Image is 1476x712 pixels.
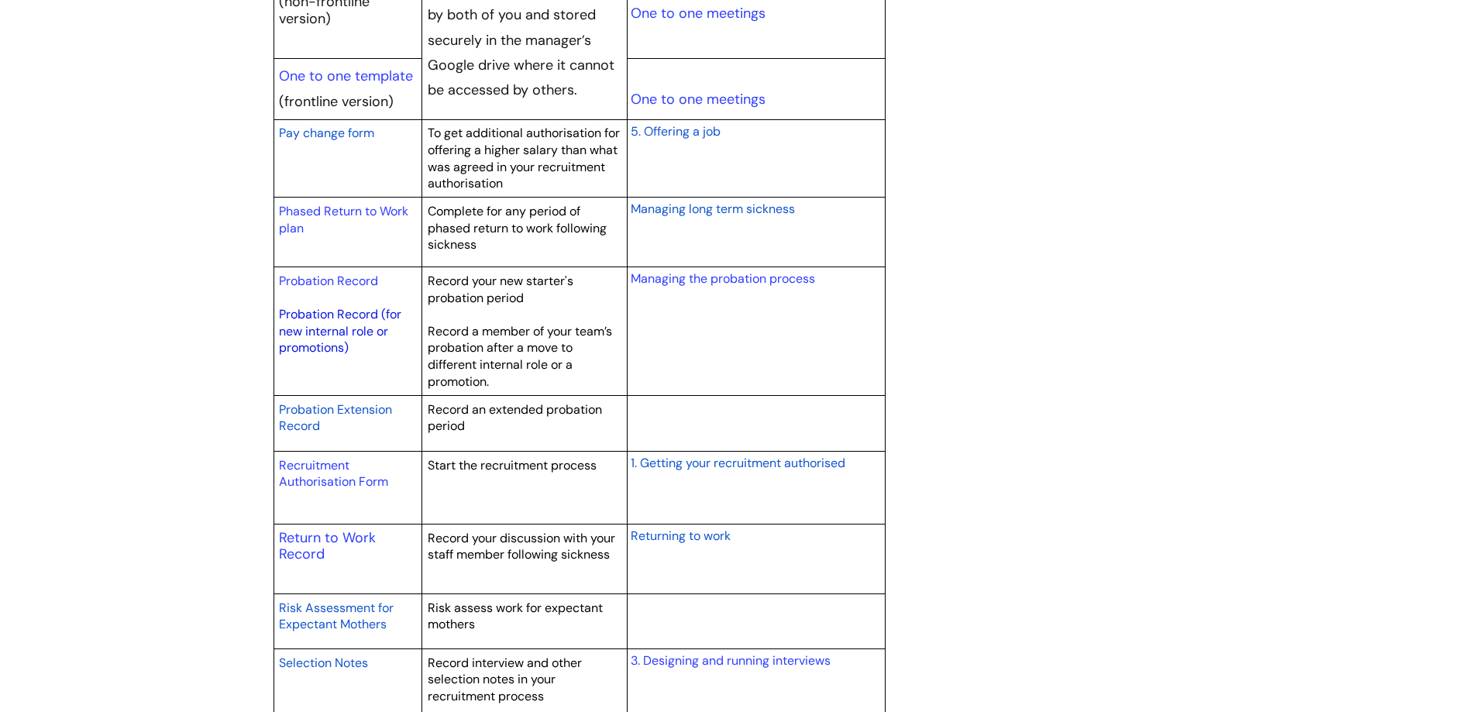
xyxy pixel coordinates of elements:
a: Probation Record (for new internal role or promotions) [279,306,401,356]
a: Pay change form [279,123,374,142]
a: One to one template [279,67,413,85]
span: Returning to work [631,528,731,544]
span: Probation Extension Record [279,401,392,435]
span: 1. Getting your recruitment authorised [631,455,845,471]
a: Probation Extension Record [279,400,392,435]
a: 5. Offering a job [631,122,721,140]
a: Recruitment Authorisation Form [279,457,388,490]
a: 1. Getting your recruitment authorised [631,453,845,472]
a: One to one meetings [631,4,766,22]
a: Risk Assessment for Expectant Mothers [279,598,394,634]
a: Return to Work Record [279,528,376,564]
span: Record your discussion with your staff member following sickness [428,530,615,563]
span: Complete for any period of phased return to work following sickness [428,203,607,253]
span: Record interview and other selection notes in your recruitment process [428,655,582,704]
a: One to one meetings [631,90,766,108]
span: To get additional authorisation for offering a higher salary than what was agreed in your recruit... [428,125,620,191]
td: (frontline version) [274,58,422,119]
span: Managing long term sickness [631,201,795,217]
a: Selection Notes [279,653,368,672]
span: Record your new starter's probation period [428,273,573,306]
span: Risk assess work for expectant mothers [428,600,603,633]
span: Record a member of your team’s probation after a move to different internal role or a promotion. [428,323,612,390]
span: Start the recruitment process [428,457,597,473]
span: Risk Assessment for Expectant Mothers [279,600,394,633]
a: Probation Record [279,273,378,289]
a: 3. Designing and running interviews [631,652,831,669]
span: Record an extended probation period [428,401,602,435]
a: Phased Return to Work plan [279,203,408,236]
span: Selection Notes [279,655,368,671]
a: Managing long term sickness [631,199,795,218]
span: 5. Offering a job [631,123,721,139]
a: Managing the probation process [631,270,815,287]
span: Pay change form [279,125,374,141]
a: Returning to work [631,526,731,545]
